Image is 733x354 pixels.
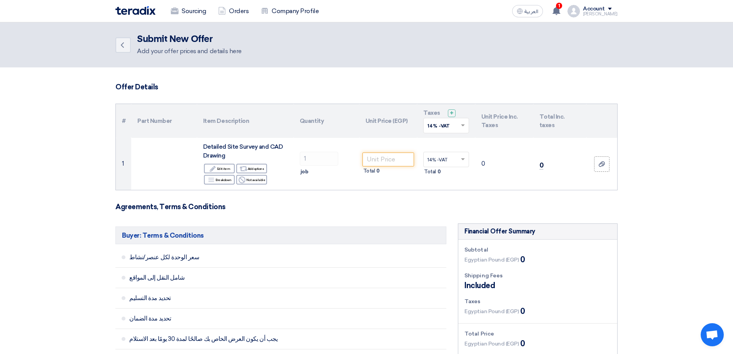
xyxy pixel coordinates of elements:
[115,83,618,91] h3: Offer Details
[583,12,618,16] div: [PERSON_NAME]
[204,175,235,185] div: Breakdown
[129,253,382,261] span: سعر الوحدة لكل عنصر/نشاط
[520,305,525,317] span: 0
[203,143,283,159] span: Detailed Site Survey and CAD Drawing
[362,153,414,166] input: Unit Price
[116,138,131,190] td: 1
[236,175,267,185] div: Not available
[533,104,586,138] th: Total Inc. taxes
[568,5,580,17] img: profile_test.png
[301,168,309,176] span: job
[212,3,255,20] a: Orders
[417,104,475,138] th: Taxes
[363,167,375,175] span: Total
[475,104,533,138] th: Unit Price Inc. Taxes
[129,274,382,282] span: شامل النقل إلى المواقع
[116,104,131,138] th: #
[437,168,441,176] span: 0
[556,3,562,9] span: 1
[464,227,535,236] div: Financial Offer Summary
[464,256,519,264] span: Egyptian Pound (EGP)
[376,167,380,175] span: 0
[520,254,525,265] span: 0
[464,297,611,305] div: Taxes
[464,307,519,315] span: Egyptian Pound (EGP)
[204,164,235,173] div: Edit item
[255,3,325,20] a: Company Profile
[300,152,338,166] input: RFQ_STEP1.ITEMS.2.AMOUNT_TITLE
[115,203,618,211] h3: Agreements, Terms & Conditions
[583,6,605,12] div: Account
[423,152,469,167] ng-select: VAT
[115,226,446,244] h5: Buyer: Terms & Conditions
[129,315,382,322] span: تحديد مدة الضمان
[197,104,294,138] th: Item Description
[464,246,611,254] div: Subtotal
[701,323,724,346] div: Open chat
[524,9,538,14] span: العربية
[236,164,267,173] div: Add options
[450,109,454,117] span: +
[539,161,544,169] span: 0
[464,280,495,291] span: Included
[137,47,242,56] div: Add your offer prices and details here
[129,294,382,302] span: تحديد مدة التسليم
[424,168,436,176] span: Total
[137,34,242,45] h2: Submit New Offer
[129,335,382,343] span: يجب أن يكون العرض الخاص بك صالحًا لمدة 30 يومًا بعد الاستلام
[294,104,359,138] th: Quantity
[464,272,611,280] div: Shipping Fees
[131,104,197,138] th: Part Number
[475,138,533,190] td: 0
[464,330,611,338] div: Total Price
[464,340,519,348] span: Egyptian Pound (EGP)
[520,338,525,349] span: 0
[512,5,543,17] button: العربية
[359,104,417,138] th: Unit Price (EGP)
[115,6,155,15] img: Teradix logo
[165,3,212,20] a: Sourcing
